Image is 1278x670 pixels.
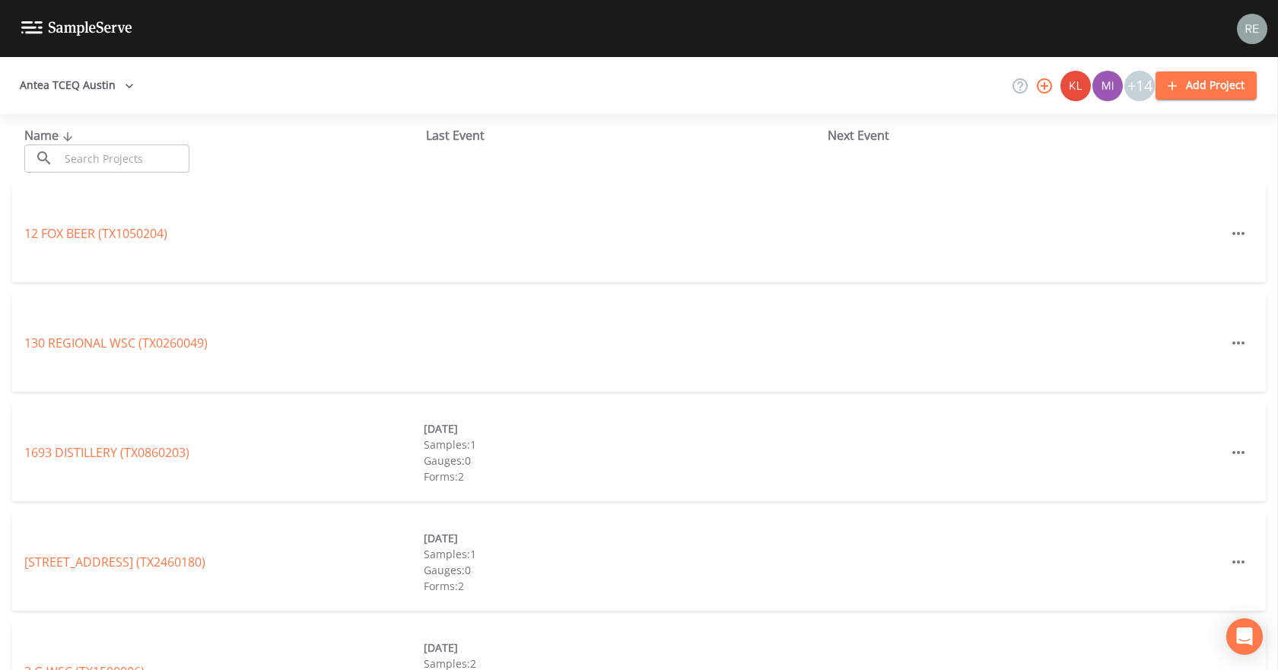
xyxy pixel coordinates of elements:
[1237,14,1267,44] img: e720f1e92442e99c2aab0e3b783e6548
[828,126,1229,144] div: Next Event
[24,225,167,242] a: 12 FOX BEER (TX1050204)
[1092,71,1124,101] div: Miriaha Caddie
[1226,618,1263,655] div: Open Intercom Messenger
[424,421,823,437] div: [DATE]
[424,468,823,484] div: Forms: 2
[24,127,77,144] span: Name
[1060,71,1091,101] img: 9c4450d90d3b8045b2e5fa62e4f92659
[424,530,823,546] div: [DATE]
[1156,71,1257,100] button: Add Project
[21,21,132,36] img: logo
[14,71,140,100] button: Antea TCEQ Austin
[424,546,823,562] div: Samples: 1
[1060,71,1092,101] div: Kler Teran
[424,452,823,468] div: Gauges: 0
[426,126,828,144] div: Last Event
[1092,71,1123,101] img: a1ea4ff7c53760f38bef77ef7c6649bf
[424,562,823,578] div: Gauges: 0
[24,335,208,351] a: 130 REGIONAL WSC (TX0260049)
[424,437,823,452] div: Samples: 1
[424,578,823,594] div: Forms: 2
[424,640,823,656] div: [DATE]
[24,444,189,461] a: 1693 DISTILLERY (TX0860203)
[59,144,189,173] input: Search Projects
[1124,71,1155,101] div: +14
[24,554,205,570] a: [STREET_ADDRESS] (TX2460180)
